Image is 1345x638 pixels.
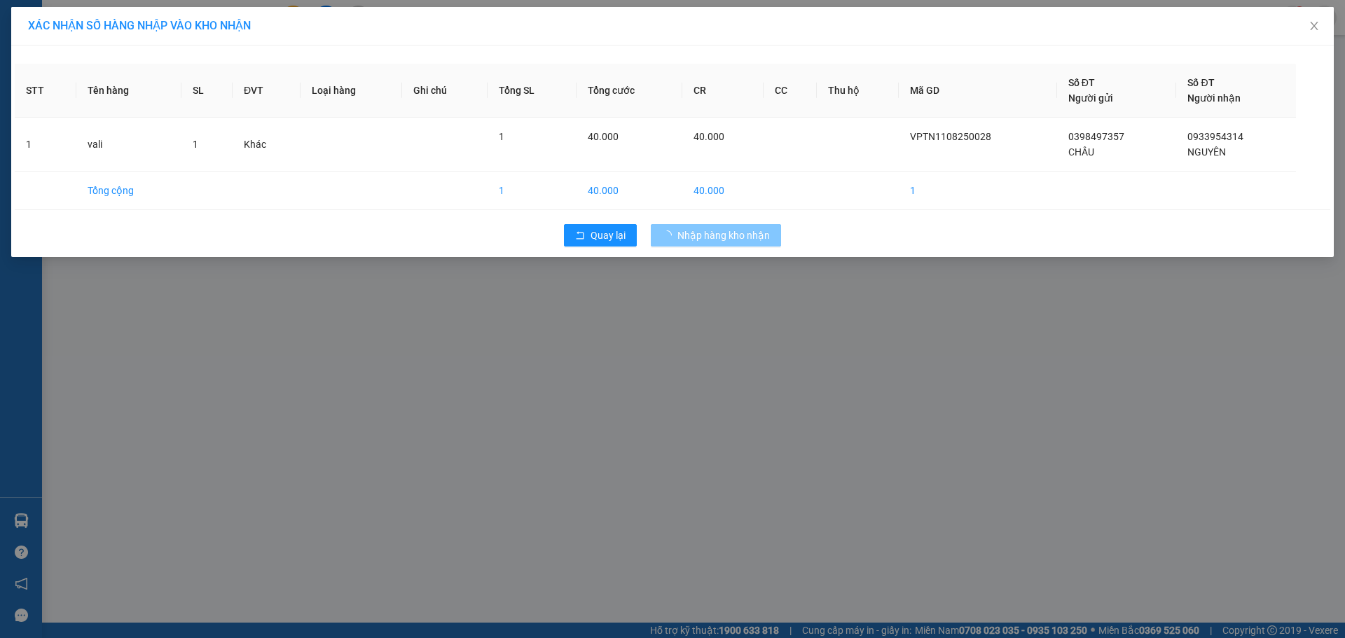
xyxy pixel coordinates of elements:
th: Tên hàng [76,64,181,118]
th: ĐVT [233,64,301,118]
th: CC [764,64,817,118]
span: Số ĐT [1187,77,1214,88]
span: 0398497357 [1068,131,1124,142]
span: Số ĐT [1068,77,1095,88]
span: XÁC NHẬN SỐ HÀNG NHẬP VÀO KHO NHẬN [28,19,251,32]
span: NGUYÊN [1187,146,1226,158]
span: Người nhận [1187,92,1241,104]
span: VPTN1108250028 [910,131,991,142]
span: CHÂU [1068,146,1094,158]
span: rollback [575,230,585,242]
th: Loại hàng [301,64,402,118]
td: 40.000 [577,172,682,210]
td: Tổng cộng [76,172,181,210]
th: Thu hộ [817,64,899,118]
button: rollbackQuay lại [564,224,637,247]
span: Quay lại [591,228,626,243]
span: loading [662,230,677,240]
th: Tổng SL [488,64,577,118]
th: Tổng cước [577,64,682,118]
span: 40.000 [588,131,619,142]
button: Close [1295,7,1334,46]
span: close [1309,20,1320,32]
span: 40.000 [694,131,724,142]
td: vali [76,118,181,172]
span: 1 [193,139,198,150]
td: 1 [899,172,1057,210]
th: Mã GD [899,64,1057,118]
span: 0933954314 [1187,131,1243,142]
th: Ghi chú [402,64,488,118]
span: Nhập hàng kho nhận [677,228,770,243]
span: 1 [499,131,504,142]
td: 1 [15,118,76,172]
span: Người gửi [1068,92,1113,104]
th: CR [682,64,764,118]
td: 40.000 [682,172,764,210]
td: Khác [233,118,301,172]
td: 1 [488,172,577,210]
button: Nhập hàng kho nhận [651,224,781,247]
th: STT [15,64,76,118]
th: SL [181,64,233,118]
